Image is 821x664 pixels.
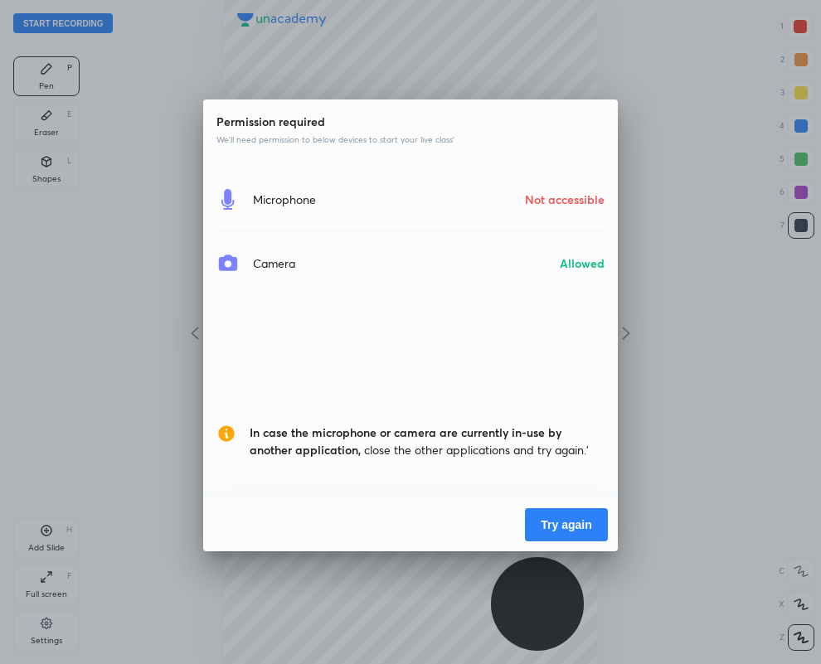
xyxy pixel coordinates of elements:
button: Try again [525,508,608,541]
h4: Microphone [253,191,316,208]
h4: Not accessible [525,191,605,208]
span: In case the microphone or camera are currently in-use by another application, [250,424,561,458]
h4: Permission required [216,113,605,130]
p: We’ll need permission to below devices to start your live class’ [216,133,605,146]
h4: Camera [253,254,295,272]
span: close the other applications and try again.’ [250,424,605,458]
h4: Allowed [560,254,605,272]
